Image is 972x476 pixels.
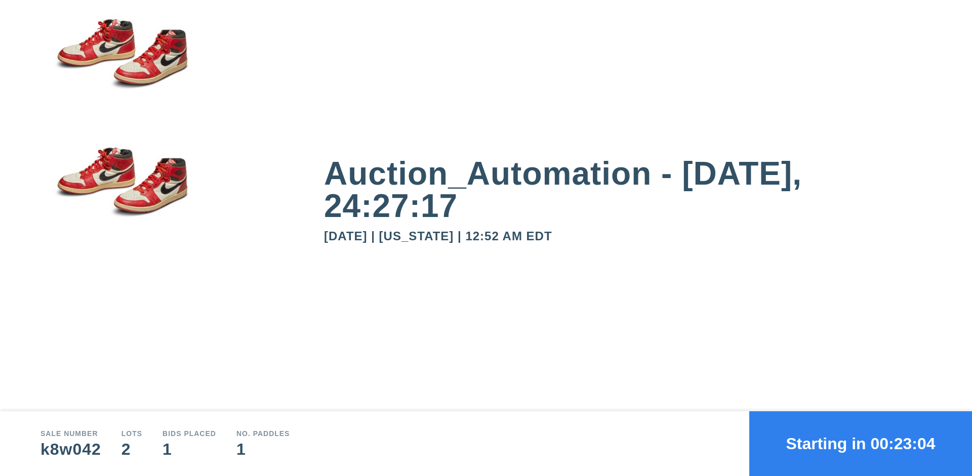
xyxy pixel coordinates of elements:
[163,430,216,437] div: Bids Placed
[324,157,931,222] div: Auction_Automation - [DATE], 24:27:17
[324,230,931,242] div: [DATE] | [US_STATE] | 12:52 AM EDT
[163,441,216,457] div: 1
[749,411,972,476] button: Starting in 00:23:04
[236,430,290,437] div: No. Paddles
[40,2,202,130] img: small
[121,430,142,437] div: Lots
[40,430,101,437] div: Sale number
[236,441,290,457] div: 1
[40,441,101,457] div: k8w042
[121,441,142,457] div: 2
